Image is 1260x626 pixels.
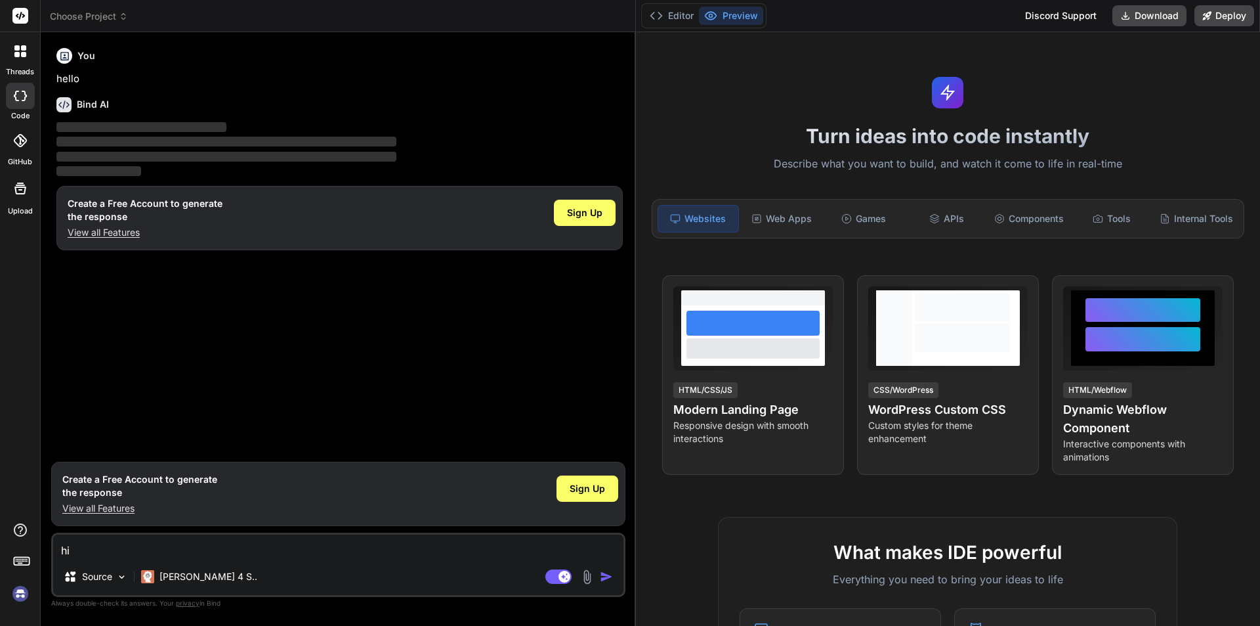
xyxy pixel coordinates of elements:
span: Choose Project [50,10,128,23]
img: Pick Models [116,571,127,583]
button: Editor [644,7,699,25]
p: hello [56,72,623,87]
label: GitHub [8,156,32,168]
span: Sign Up [567,206,602,219]
p: Describe what you want to build, and watch it come to life in real-time [644,156,1252,173]
textarea: hi [53,535,623,558]
div: Tools [1072,205,1152,233]
button: Download [1112,5,1186,26]
h6: You [77,49,95,62]
div: Internal Tools [1154,205,1238,233]
span: ‌ [56,137,396,146]
div: Discord Support [1017,5,1104,26]
h1: Create a Free Account to generate the response [62,473,217,499]
img: icon [600,570,613,583]
div: Websites [658,205,739,233]
p: View all Features [68,226,222,239]
label: threads [6,66,34,78]
h4: Dynamic Webflow Component [1063,401,1223,437]
h4: WordPress Custom CSS [868,401,1028,419]
div: Web Apps [742,205,822,233]
span: Sign Up [570,482,605,495]
p: Interactive components with animations [1063,437,1223,464]
p: Custom styles for theme enhancement [868,419,1028,445]
div: Components [989,205,1069,233]
span: ‌ [56,122,226,132]
label: code [11,110,30,122]
div: Games [824,205,904,233]
h2: What makes IDE powerful [740,539,1156,566]
p: View all Features [62,502,217,515]
p: [PERSON_NAME] 4 S.. [159,570,257,583]
button: Preview [699,7,763,25]
div: APIs [906,205,986,233]
span: privacy [176,599,199,607]
div: HTML/Webflow [1063,382,1132,398]
img: Claude 4 Sonnet [141,570,154,583]
div: HTML/CSS/JS [673,382,738,398]
h6: Bind AI [77,98,109,111]
p: Source [82,570,112,583]
img: signin [9,583,31,605]
h1: Turn ideas into code instantly [644,124,1252,148]
h1: Create a Free Account to generate the response [68,197,222,223]
span: ‌ [56,166,141,176]
div: CSS/WordPress [868,382,938,398]
p: Always double-check its answers. Your in Bind [51,597,625,610]
img: attachment [579,570,595,585]
label: Upload [8,206,33,217]
p: Everything you need to bring your ideas to life [740,571,1156,587]
button: Deploy [1194,5,1254,26]
p: Responsive design with smooth interactions [673,419,833,445]
span: ‌ [56,152,396,162]
h4: Modern Landing Page [673,401,833,419]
